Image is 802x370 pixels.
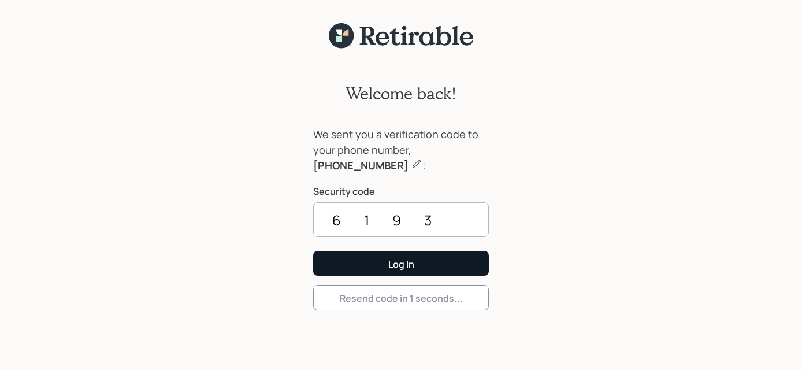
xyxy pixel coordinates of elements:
[346,84,456,103] h2: Welcome back!
[313,158,409,172] b: [PHONE_NUMBER]
[388,258,414,271] div: Log In
[340,292,463,305] div: Resend code in 1 seconds...
[313,251,489,276] button: Log In
[313,285,489,310] button: Resend code in 1 seconds...
[313,127,489,173] div: We sent you a verification code to your phone number, :
[313,185,489,198] label: Security code
[313,202,489,237] input: ••••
